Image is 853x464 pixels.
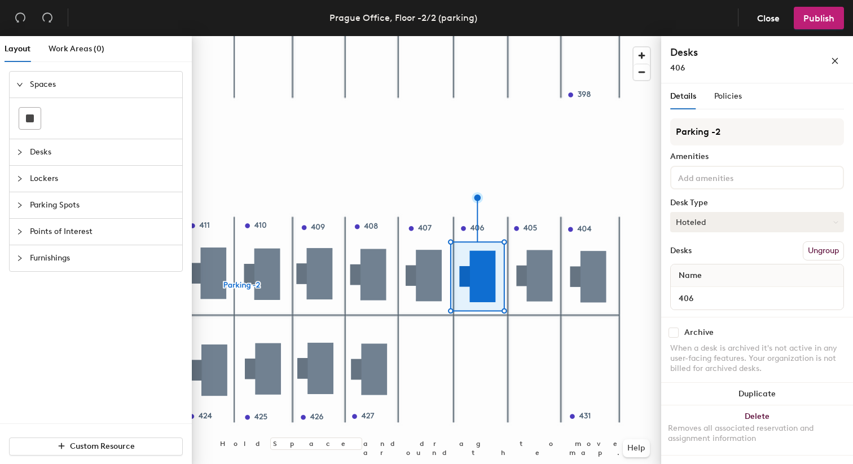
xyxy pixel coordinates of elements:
span: Custom Resource [70,441,135,451]
div: Desks [670,246,692,255]
span: Name [673,266,707,286]
div: Desk Type [670,198,844,207]
span: collapsed [16,255,23,262]
span: Close [757,13,780,24]
button: DeleteRemoves all associated reservation and assignment information [661,405,853,455]
span: collapsed [16,228,23,235]
span: collapsed [16,175,23,182]
button: Help [623,439,650,457]
span: undo [15,12,26,23]
input: Add amenities [676,170,777,184]
span: Desks [30,139,175,165]
button: Redo (⌘ + ⇧ + Z) [36,7,59,29]
button: Close [748,7,789,29]
div: Prague Office, Floor -2/2 (parking) [329,11,477,25]
div: Archive [684,328,714,337]
span: Policies [714,91,742,101]
div: Amenities [670,152,844,161]
span: Details [670,91,696,101]
span: Layout [5,44,30,54]
span: Publish [803,13,834,24]
span: Spaces [30,72,175,98]
span: Furnishings [30,245,175,271]
h4: Desks [670,45,794,60]
div: When a desk is archived it's not active in any user-facing features. Your organization is not bil... [670,343,844,374]
button: Custom Resource [9,438,183,456]
span: Work Areas (0) [49,44,104,54]
button: Ungroup [803,241,844,260]
span: Points of Interest [30,219,175,245]
button: Hoteled [670,212,844,232]
span: collapsed [16,149,23,156]
button: Publish [794,7,844,29]
button: Duplicate [661,383,853,405]
span: Lockers [30,166,175,192]
div: Removes all associated reservation and assignment information [668,423,846,444]
span: Parking Spots [30,192,175,218]
span: close [831,57,839,65]
button: Undo (⌘ + Z) [9,7,32,29]
input: Unnamed desk [673,290,841,306]
span: 406 [670,63,685,73]
span: expanded [16,81,23,88]
span: collapsed [16,202,23,209]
